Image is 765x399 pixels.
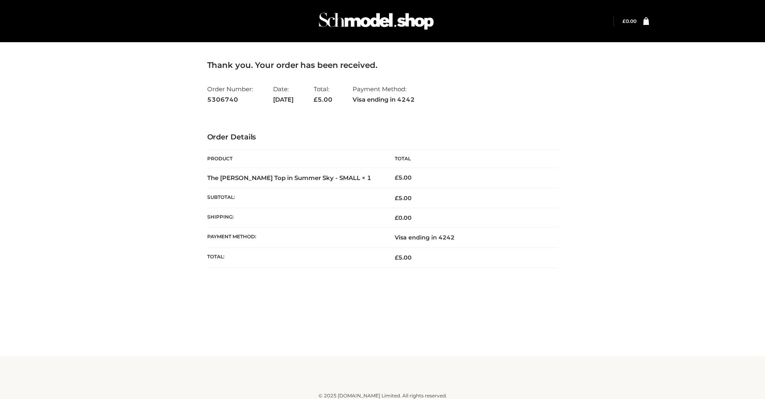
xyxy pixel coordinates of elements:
[207,133,558,142] h3: Order Details
[273,94,294,105] strong: [DATE]
[362,174,371,182] strong: × 1
[314,96,333,103] span: 5.00
[207,248,383,267] th: Total:
[207,60,558,70] h3: Thank you. Your order has been received.
[395,194,412,202] span: 5.00
[314,96,318,103] span: £
[395,254,398,261] span: £
[395,214,412,221] bdi: 0.00
[622,18,636,24] a: £0.00
[207,150,383,168] th: Product
[353,82,415,106] li: Payment Method:
[622,18,626,24] span: £
[383,228,558,248] td: Visa ending in 4242
[207,228,383,248] th: Payment method:
[395,194,398,202] span: £
[353,94,415,105] strong: Visa ending in 4242
[207,82,253,106] li: Order Number:
[207,174,360,182] a: The [PERSON_NAME] Top in Summer Sky - SMALL
[383,150,558,168] th: Total
[395,174,398,181] span: £
[395,214,398,221] span: £
[395,254,412,261] span: 5.00
[316,5,437,37] img: Schmodel Admin 964
[314,82,333,106] li: Total:
[207,94,253,105] strong: 5306740
[622,18,636,24] bdi: 0.00
[207,208,383,228] th: Shipping:
[207,188,383,208] th: Subtotal:
[395,174,412,181] bdi: 5.00
[273,82,294,106] li: Date:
